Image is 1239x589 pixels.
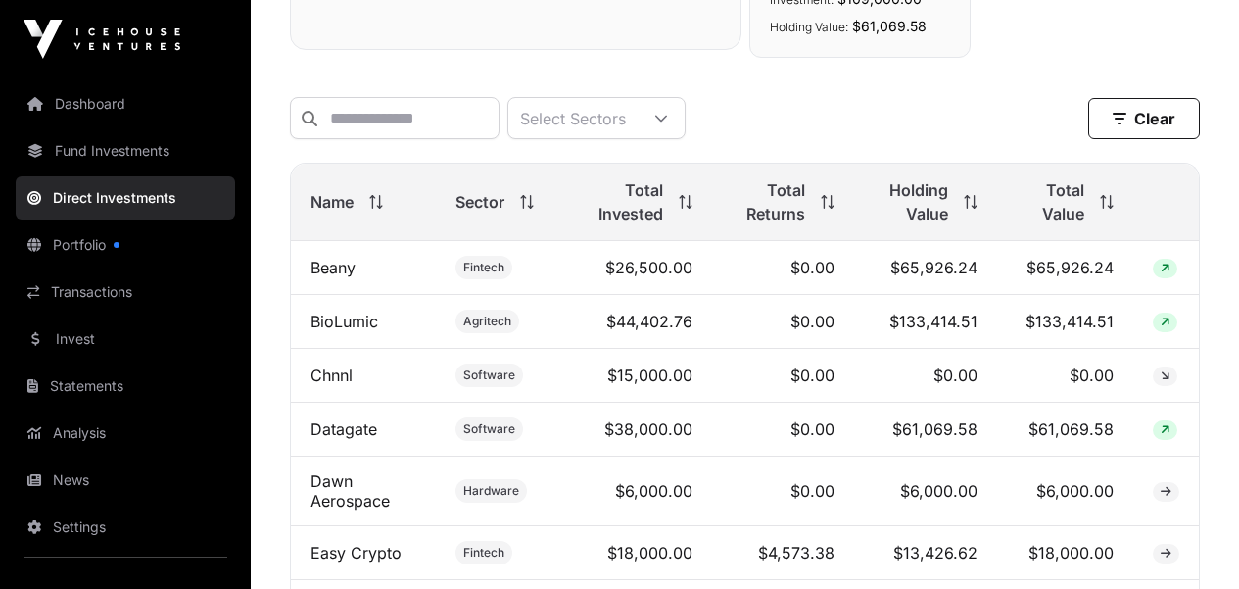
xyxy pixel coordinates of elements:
[854,526,997,580] td: $13,426.62
[712,349,854,403] td: $0.00
[997,295,1133,349] td: $133,414.51
[854,349,997,403] td: $0.00
[508,98,638,138] div: Select Sectors
[852,18,927,34] span: $61,069.58
[463,421,515,437] span: Software
[455,190,504,214] span: Sector
[16,82,235,125] a: Dashboard
[854,241,997,295] td: $65,926.24
[564,526,712,580] td: $18,000.00
[770,20,848,34] span: Holding Value:
[564,349,712,403] td: $15,000.00
[564,241,712,295] td: $26,500.00
[463,368,515,383] span: Software
[732,178,805,225] span: Total Returns
[16,365,235,408] a: Statements
[854,457,997,526] td: $6,000.00
[16,270,235,314] a: Transactions
[16,129,235,172] a: Fund Investments
[310,366,353,385] a: Chnnl
[463,314,511,329] span: Agritech
[1088,98,1200,139] button: Clear
[712,403,854,457] td: $0.00
[997,349,1133,403] td: $0.00
[16,176,235,220] a: Direct Investments
[16,223,235,267] a: Portfolio
[463,545,504,561] span: Fintech
[16,506,235,549] a: Settings
[310,312,378,331] a: BioLumic
[564,295,712,349] td: $44,402.76
[16,459,235,502] a: News
[310,471,390,511] a: Dawn Aerospace
[712,457,854,526] td: $0.00
[854,403,997,457] td: $61,069.58
[310,543,402,563] a: Easy Crypto
[16,412,235,455] a: Analysis
[310,190,354,214] span: Name
[874,178,948,225] span: Holding Value
[584,178,663,225] span: Total Invested
[854,295,997,349] td: $133,414.51
[16,318,235,361] a: Invest
[712,295,854,349] td: $0.00
[712,241,854,295] td: $0.00
[24,20,180,59] img: Icehouse Ventures Logo
[997,403,1133,457] td: $61,069.58
[997,526,1133,580] td: $18,000.00
[1017,178,1084,225] span: Total Value
[463,483,519,499] span: Hardware
[712,526,854,580] td: $4,573.38
[564,403,712,457] td: $38,000.00
[310,258,356,277] a: Beany
[463,260,504,275] span: Fintech
[564,457,712,526] td: $6,000.00
[997,457,1133,526] td: $6,000.00
[310,419,377,439] a: Datagate
[1141,495,1239,589] iframe: Chat Widget
[997,241,1133,295] td: $65,926.24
